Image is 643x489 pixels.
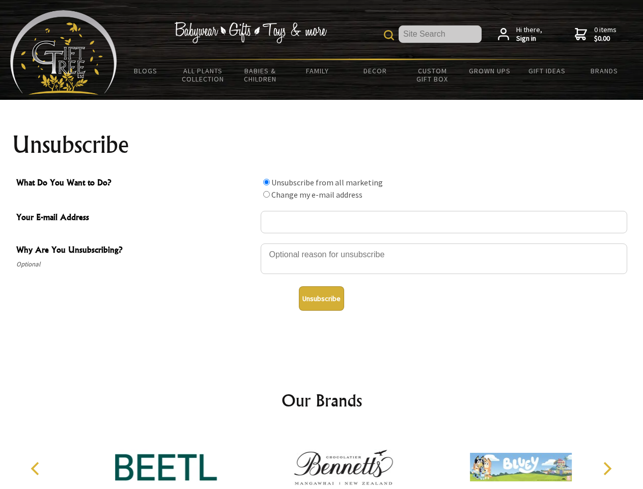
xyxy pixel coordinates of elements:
[10,10,117,95] img: Babyware - Gifts - Toys and more...
[289,60,347,81] a: Family
[516,34,542,43] strong: Sign in
[175,60,232,90] a: All Plants Collection
[263,191,270,198] input: What Do You Want to Do?
[575,25,617,43] a: 0 items$0.00
[271,189,362,200] label: Change my e-mail address
[299,286,344,311] button: Unsubscribe
[271,177,383,187] label: Unsubscribe from all marketing
[16,176,256,191] span: What Do You Want to Do?
[594,34,617,43] strong: $0.00
[174,22,327,43] img: Babywear - Gifts - Toys & more
[596,457,618,480] button: Next
[16,243,256,258] span: Why Are You Unsubscribing?
[498,25,542,43] a: Hi there,Sign in
[399,25,482,43] input: Site Search
[117,60,175,81] a: BLOGS
[16,258,256,270] span: Optional
[516,25,542,43] span: Hi there,
[576,60,633,81] a: Brands
[261,211,627,233] input: Your E-mail Address
[16,211,256,226] span: Your E-mail Address
[25,457,48,480] button: Previous
[404,60,461,90] a: Custom Gift Box
[384,30,394,40] img: product search
[20,388,623,413] h2: Our Brands
[594,25,617,43] span: 0 items
[261,243,627,274] textarea: Why Are You Unsubscribing?
[263,179,270,185] input: What Do You Want to Do?
[12,132,631,157] h1: Unsubscribe
[232,60,289,90] a: Babies & Children
[461,60,518,81] a: Grown Ups
[518,60,576,81] a: Gift Ideas
[346,60,404,81] a: Decor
